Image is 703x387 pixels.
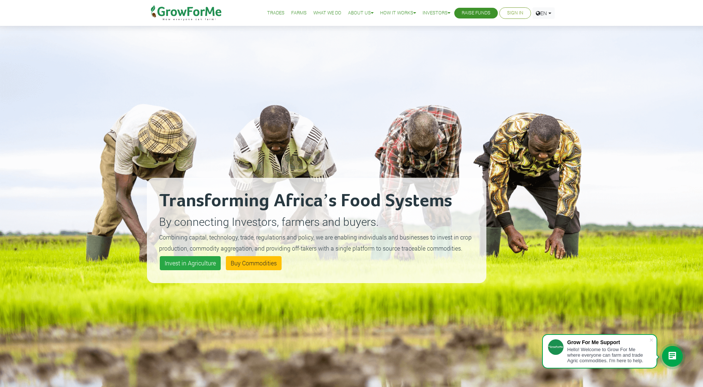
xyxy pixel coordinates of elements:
[380,9,416,17] a: How it Works
[462,9,490,17] a: Raise Funds
[567,339,649,345] div: Grow For Me Support
[159,233,472,252] small: Combining capital, technology, trade, regulations and policy, we are enabling individuals and bus...
[507,9,523,17] a: Sign In
[567,347,649,363] div: Hello! Welcome to Grow For Me where everyone can farm and trade Agric commodities. I'm here to help.
[267,9,285,17] a: Trades
[160,256,221,270] a: Invest in Agriculture
[226,256,282,270] a: Buy Commodities
[159,213,474,230] p: By connecting Investors, farmers and buyers.
[291,9,307,17] a: Farms
[313,9,341,17] a: What We Do
[423,9,450,17] a: Investors
[348,9,373,17] a: About Us
[533,7,555,19] a: EN
[159,190,474,212] h2: Transforming Africa’s Food Systems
